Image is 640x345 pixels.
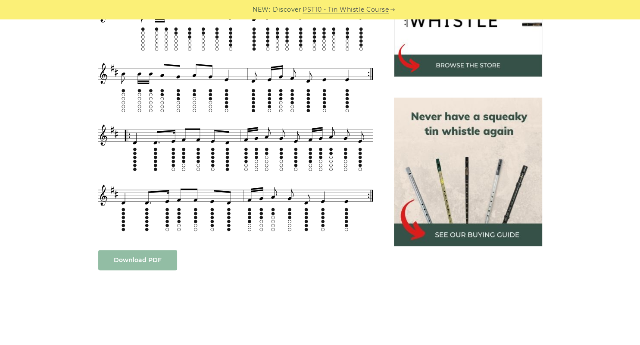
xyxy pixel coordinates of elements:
[98,250,177,270] a: Download PDF
[253,5,270,15] span: NEW:
[303,5,389,15] a: PST10 - Tin Whistle Course
[273,5,301,15] span: Discover
[394,98,542,246] img: tin whistle buying guide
